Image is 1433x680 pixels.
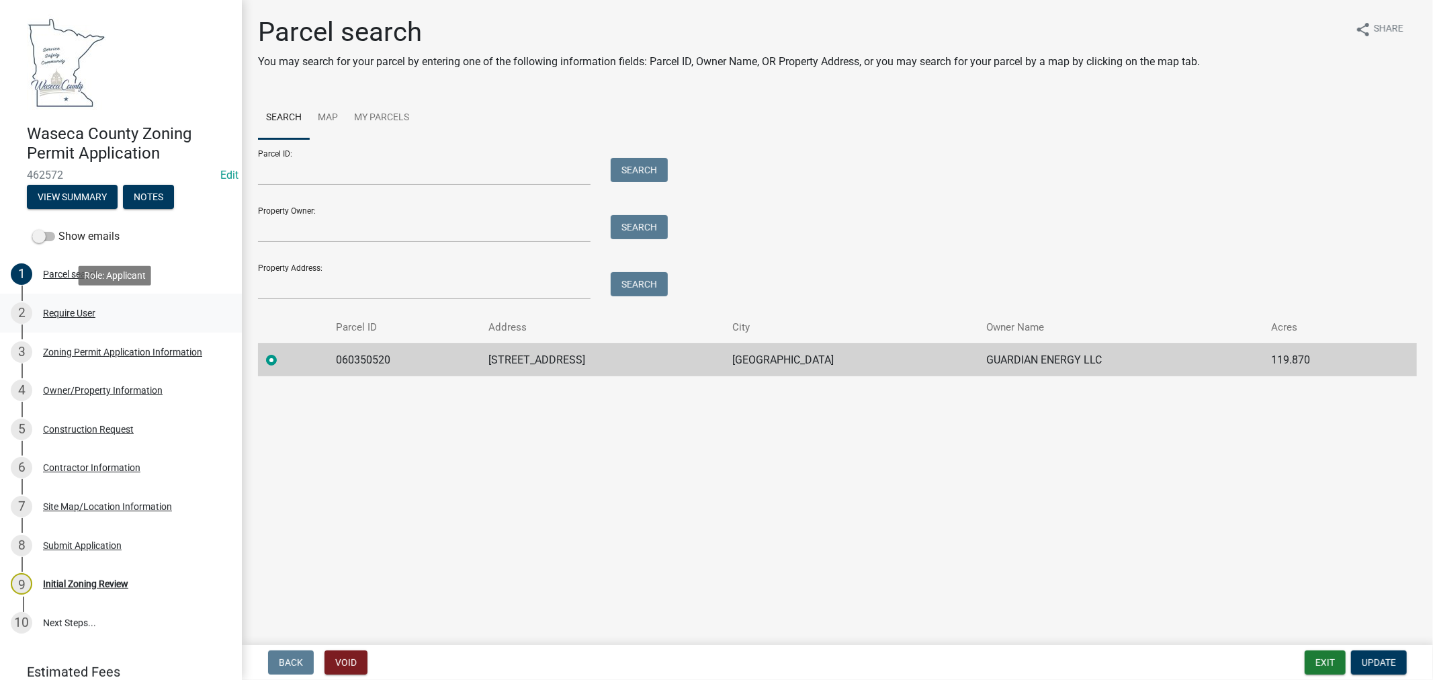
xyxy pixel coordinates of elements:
div: 10 [11,612,32,634]
div: 2 [11,302,32,324]
th: City [724,312,978,343]
a: Map [310,97,346,140]
div: 6 [11,457,32,478]
div: Zoning Permit Application Information [43,347,202,357]
div: 3 [11,341,32,363]
div: 7 [11,496,32,517]
td: [STREET_ADDRESS] [480,343,724,376]
h1: Parcel search [258,16,1200,48]
th: Parcel ID [328,312,480,343]
i: share [1355,22,1371,38]
p: You may search for your parcel by entering one of the following information fields: Parcel ID, Ow... [258,54,1200,70]
wm-modal-confirm: Summary [27,192,118,203]
a: Edit [220,169,238,181]
td: GUARDIAN ENERGY LLC [978,343,1263,376]
div: Site Map/Location Information [43,502,172,511]
span: Share [1374,22,1403,38]
button: Back [268,650,314,675]
span: 462572 [27,169,215,181]
div: Construction Request [43,425,134,434]
button: Search [611,215,668,239]
button: View Summary [27,185,118,209]
div: 4 [11,380,32,401]
div: 9 [11,573,32,595]
div: 5 [11,419,32,440]
div: Parcel search [43,269,99,279]
button: Search [611,272,668,296]
div: Role: Applicant [79,265,151,285]
div: Initial Zoning Review [43,579,128,589]
div: Owner/Property Information [43,386,163,395]
button: Notes [123,185,174,209]
span: Back [279,657,303,668]
div: Require User [43,308,95,318]
label: Show emails [32,228,120,245]
button: Exit [1305,650,1346,675]
td: 060350520 [328,343,480,376]
button: Search [611,158,668,182]
th: Owner Name [978,312,1263,343]
img: Waseca County, Minnesota [27,14,106,110]
wm-modal-confirm: Notes [123,192,174,203]
th: Address [480,312,724,343]
div: 1 [11,263,32,285]
div: Submit Application [43,541,122,550]
a: Search [258,97,310,140]
div: Contractor Information [43,463,140,472]
button: Update [1351,650,1407,675]
th: Acres [1263,312,1382,343]
a: My Parcels [346,97,417,140]
td: [GEOGRAPHIC_DATA] [724,343,978,376]
wm-modal-confirm: Edit Application Number [220,169,238,181]
td: 119.870 [1263,343,1382,376]
button: Void [324,650,367,675]
div: 8 [11,535,32,556]
button: shareShare [1344,16,1414,42]
h4: Waseca County Zoning Permit Application [27,124,231,163]
span: Update [1362,657,1396,668]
